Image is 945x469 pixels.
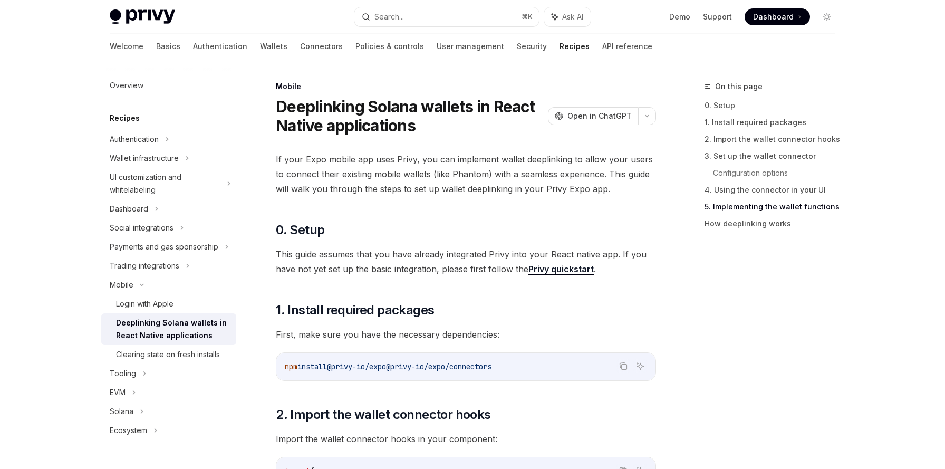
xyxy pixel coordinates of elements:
[116,298,173,310] div: Login with Apple
[374,11,404,23] div: Search...
[276,81,656,92] div: Mobile
[544,7,591,26] button: Ask AI
[101,313,236,345] a: Deeplinking Solana wallets in React Native applications
[276,97,544,135] h1: Deeplinking Solana wallets in React Native applications
[705,181,844,198] a: 4. Using the connector in your UI
[110,152,179,165] div: Wallet infrastructure
[110,424,147,437] div: Ecosystem
[753,12,794,22] span: Dashboard
[562,12,583,22] span: Ask AI
[703,12,732,22] a: Support
[116,348,220,361] div: Clearing state on fresh installs
[110,405,133,418] div: Solana
[560,34,590,59] a: Recipes
[110,260,179,272] div: Trading integrations
[193,34,247,59] a: Authentication
[110,367,136,380] div: Tooling
[705,131,844,148] a: 2. Import the wallet connector hooks
[616,359,630,373] button: Copy the contents from the code block
[713,165,844,181] a: Configuration options
[110,279,133,291] div: Mobile
[276,152,656,196] span: If your Expo mobile app uses Privy, you can implement wallet deeplinking to allow your users to c...
[110,79,143,92] div: Overview
[110,203,148,215] div: Dashboard
[327,362,386,371] span: @privy-io/expo
[705,215,844,232] a: How deeplinking works
[110,241,218,253] div: Payments and gas sponsorship
[602,34,652,59] a: API reference
[354,7,539,26] button: Search...⌘K
[528,264,594,275] a: Privy quickstart
[110,386,126,399] div: EVM
[285,362,297,371] span: npm
[101,294,236,313] a: Login with Apple
[548,107,638,125] button: Open in ChatGPT
[705,198,844,215] a: 5. Implementing the wallet functions
[297,362,327,371] span: install
[386,362,491,371] span: @privy-io/expo/connectors
[705,148,844,165] a: 3. Set up the wallet connector
[101,76,236,95] a: Overview
[300,34,343,59] a: Connectors
[110,34,143,59] a: Welcome
[276,222,324,238] span: 0. Setup
[355,34,424,59] a: Policies & controls
[110,112,140,125] h5: Recipes
[522,13,533,21] span: ⌘ K
[818,8,835,25] button: Toggle dark mode
[156,34,180,59] a: Basics
[276,432,656,446] span: Import the wallet connector hooks in your component:
[110,171,220,196] div: UI customization and whitelabeling
[669,12,690,22] a: Demo
[276,327,656,342] span: First, make sure you have the necessary dependencies:
[715,80,763,93] span: On this page
[276,406,490,423] span: 2. Import the wallet connector hooks
[705,97,844,114] a: 0. Setup
[276,247,656,276] span: This guide assumes that you have already integrated Privy into your React native app. If you have...
[517,34,547,59] a: Security
[437,34,504,59] a: User management
[633,359,647,373] button: Ask AI
[567,111,632,121] span: Open in ChatGPT
[705,114,844,131] a: 1. Install required packages
[276,302,434,319] span: 1. Install required packages
[116,317,230,342] div: Deeplinking Solana wallets in React Native applications
[101,345,236,364] a: Clearing state on fresh installs
[745,8,810,25] a: Dashboard
[110,133,159,146] div: Authentication
[110,9,175,24] img: light logo
[110,222,173,234] div: Social integrations
[260,34,287,59] a: Wallets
